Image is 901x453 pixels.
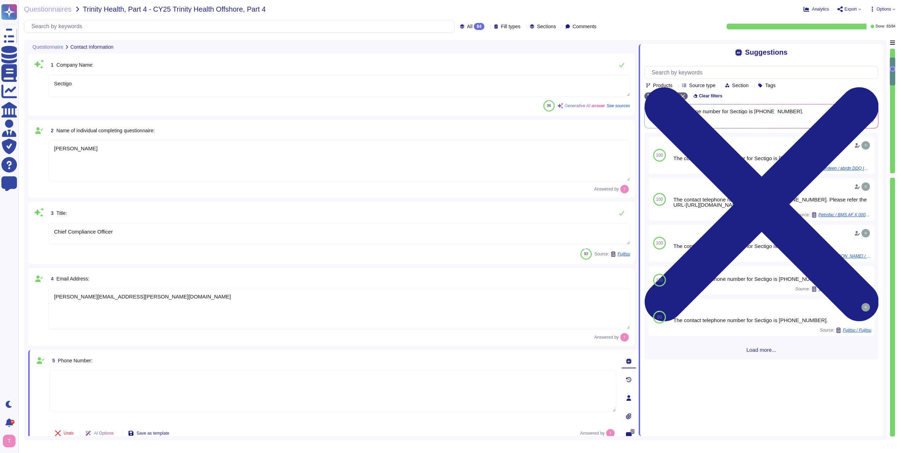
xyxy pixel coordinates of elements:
[617,252,630,256] span: Fujitsu
[49,426,79,440] button: Undo
[656,278,663,282] span: 100
[861,303,870,312] img: user
[48,276,54,281] span: 4
[594,335,619,339] span: Answered by
[812,7,829,11] span: Analytics
[804,6,829,12] button: Analytics
[580,431,604,435] span: Answered by
[547,104,551,108] span: 96
[24,6,72,13] span: Questionnaires
[607,104,630,108] span: See sources
[861,141,870,150] img: user
[648,66,878,79] input: Search by keywords
[48,128,54,133] span: 2
[28,20,454,32] input: Search by keywords
[876,25,885,28] span: Done:
[48,75,630,97] textarea: Sectigo
[123,426,175,440] button: Save as template
[58,358,93,363] span: Phone Number:
[537,24,556,29] span: Sections
[501,24,520,29] span: Fill types
[48,288,630,330] textarea: [PERSON_NAME][EMAIL_ADDRESS][PERSON_NAME][DOMAIN_NAME]
[620,333,629,342] img: user
[48,211,54,216] span: 3
[70,44,113,49] span: Contact Information
[64,431,74,435] span: Undo
[94,431,114,435] span: AI Options
[656,241,663,245] span: 100
[565,104,605,108] span: Generative AI answer
[48,62,54,67] span: 1
[56,62,94,68] span: Company Name:
[861,229,870,237] img: user
[137,431,169,435] span: Save as template
[584,252,588,256] span: 93
[474,23,484,30] div: 84
[56,210,67,216] span: Title:
[631,429,634,434] span: 0
[620,185,629,193] img: user
[656,153,663,157] span: 100
[594,187,619,191] span: Answered by
[573,24,597,29] span: Comments
[48,140,630,181] textarea: [PERSON_NAME]
[606,429,615,437] img: user
[887,25,895,28] span: 83 / 84
[1,433,20,449] button: user
[657,315,662,319] span: 93
[656,197,663,201] span: 100
[3,435,16,447] img: user
[32,44,63,49] span: Questionnaire
[48,223,630,245] textarea: Chief Compliance Officer
[595,251,630,257] span: Source:
[56,276,89,282] span: Email Address:
[83,6,266,13] span: Trinity Health, Part 4 - CY25 Trinity Health Offshore, Part 4
[861,182,870,191] img: user
[845,7,857,11] span: Export
[877,7,891,11] span: Options
[56,128,155,133] span: Name of individual completing questionnaire:
[467,24,473,29] span: All
[49,358,55,363] span: 5
[10,420,14,424] div: 9+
